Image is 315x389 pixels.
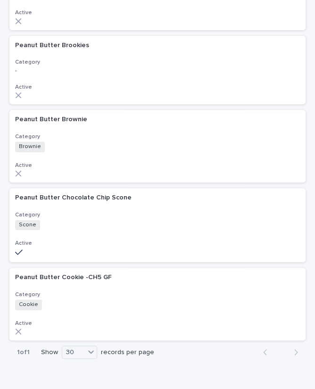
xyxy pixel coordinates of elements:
[15,320,300,327] h3: Active
[15,133,300,141] h3: Category
[15,291,300,298] h3: Category
[15,240,300,247] h3: Active
[15,67,180,74] p: -
[15,40,91,50] p: Peanut Butter Brookies
[15,162,300,169] h3: Active
[15,220,40,230] span: Scone
[62,347,85,357] div: 30
[9,268,306,340] a: Peanut Butter Cookie -CH5 GFPeanut Butter Cookie -CH5 GF CategoryCookieActive
[9,36,306,105] a: Peanut Butter BrookiesPeanut Butter Brookies Category-Active
[9,341,37,364] p: 1 of 1
[15,114,89,124] p: Peanut Butter Brownie
[15,141,45,152] span: Brownie
[15,272,114,281] p: Peanut Butter Cookie -CH5 GF
[41,348,58,356] p: Show
[281,348,306,356] button: Next
[15,211,300,219] h3: Category
[9,110,306,182] a: Peanut Butter BrowniePeanut Butter Brownie CategoryBrownieActive
[15,192,133,202] p: Peanut Butter Chocolate Chip Scone
[9,188,306,263] a: Peanut Butter Chocolate Chip SconePeanut Butter Chocolate Chip Scone CategorySconeActive
[15,58,300,66] h3: Category
[101,348,154,356] p: records per page
[256,348,281,356] button: Back
[15,83,300,91] h3: Active
[15,299,42,310] span: Cookie
[15,9,300,17] h3: Active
